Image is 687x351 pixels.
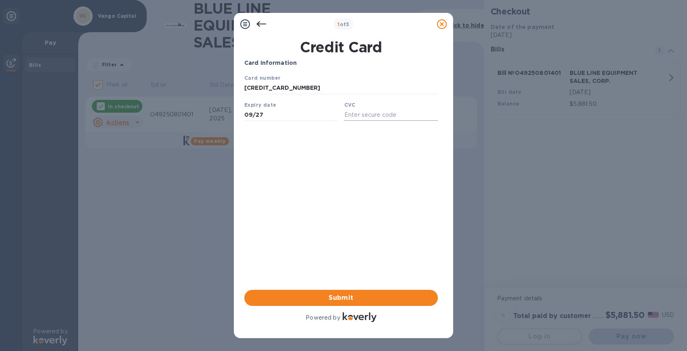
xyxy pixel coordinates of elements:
span: 1 [337,21,339,27]
b: of 3 [337,21,350,27]
span: Submit [251,293,431,303]
img: Logo [343,312,377,322]
iframe: Your browser does not support iframes [244,74,438,122]
b: Card Information [244,60,297,66]
p: Powered by [306,314,340,322]
button: Submit [244,290,438,306]
h1: Credit Card [241,39,441,56]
